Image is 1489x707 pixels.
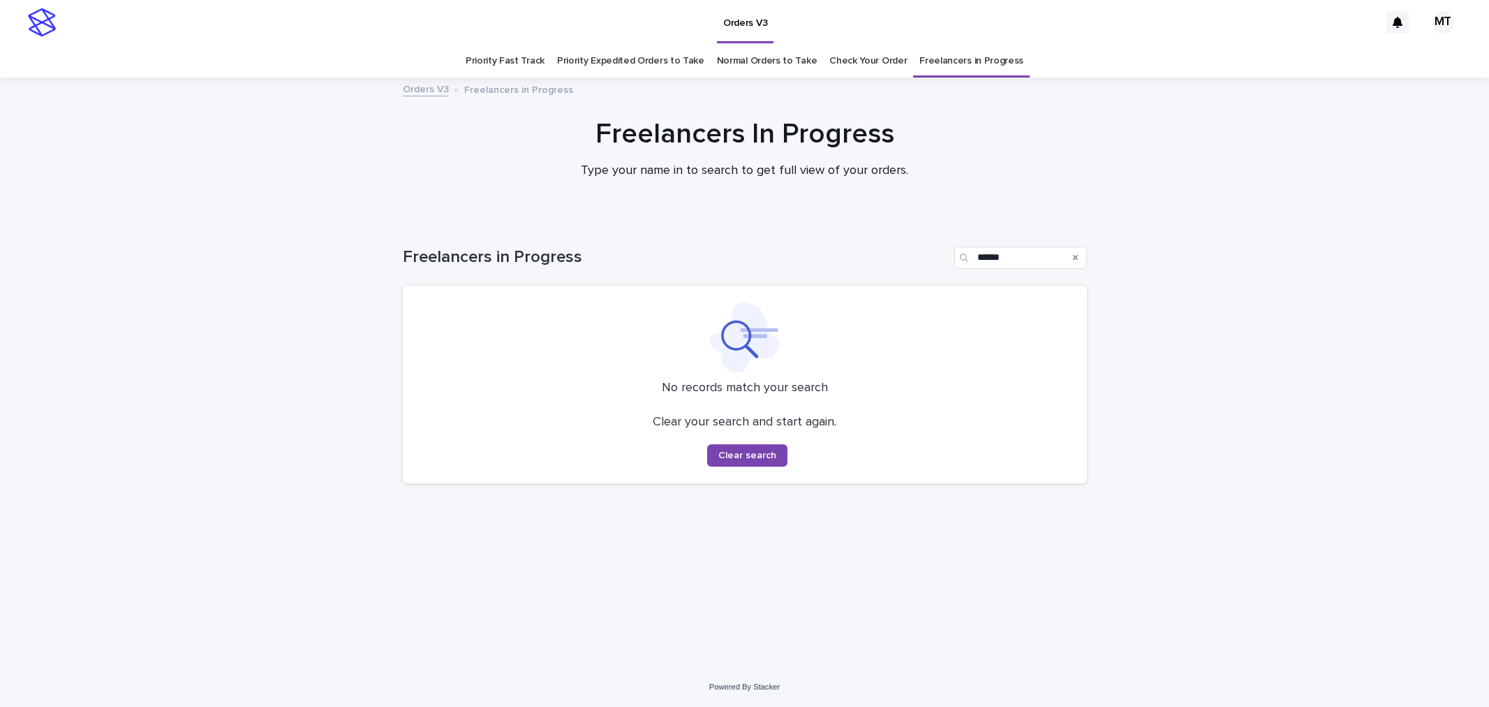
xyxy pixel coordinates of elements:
button: Clear search [707,444,787,467]
input: Search [954,247,1087,269]
span: Clear search [718,451,776,460]
a: Priority Expedited Orders to Take [557,45,704,78]
div: MT [1432,11,1454,34]
a: Check Your Order [829,45,907,78]
h1: Freelancers in Progress [403,247,949,268]
p: Freelancers in Progress [464,81,573,96]
a: Freelancers in Progress [919,45,1023,78]
a: Normal Orders to Take [717,45,817,78]
p: Type your name in to search to get full view of your orders. [466,163,1024,179]
p: No records match your search [420,381,1070,396]
img: stacker-logo-s-only.png [28,8,56,36]
h1: Freelancers In Progress [403,117,1087,151]
a: Orders V3 [403,80,449,96]
a: Priority Fast Track [466,45,545,78]
p: Clear your search and start again. [653,415,836,430]
a: Powered By Stacker [709,683,780,691]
